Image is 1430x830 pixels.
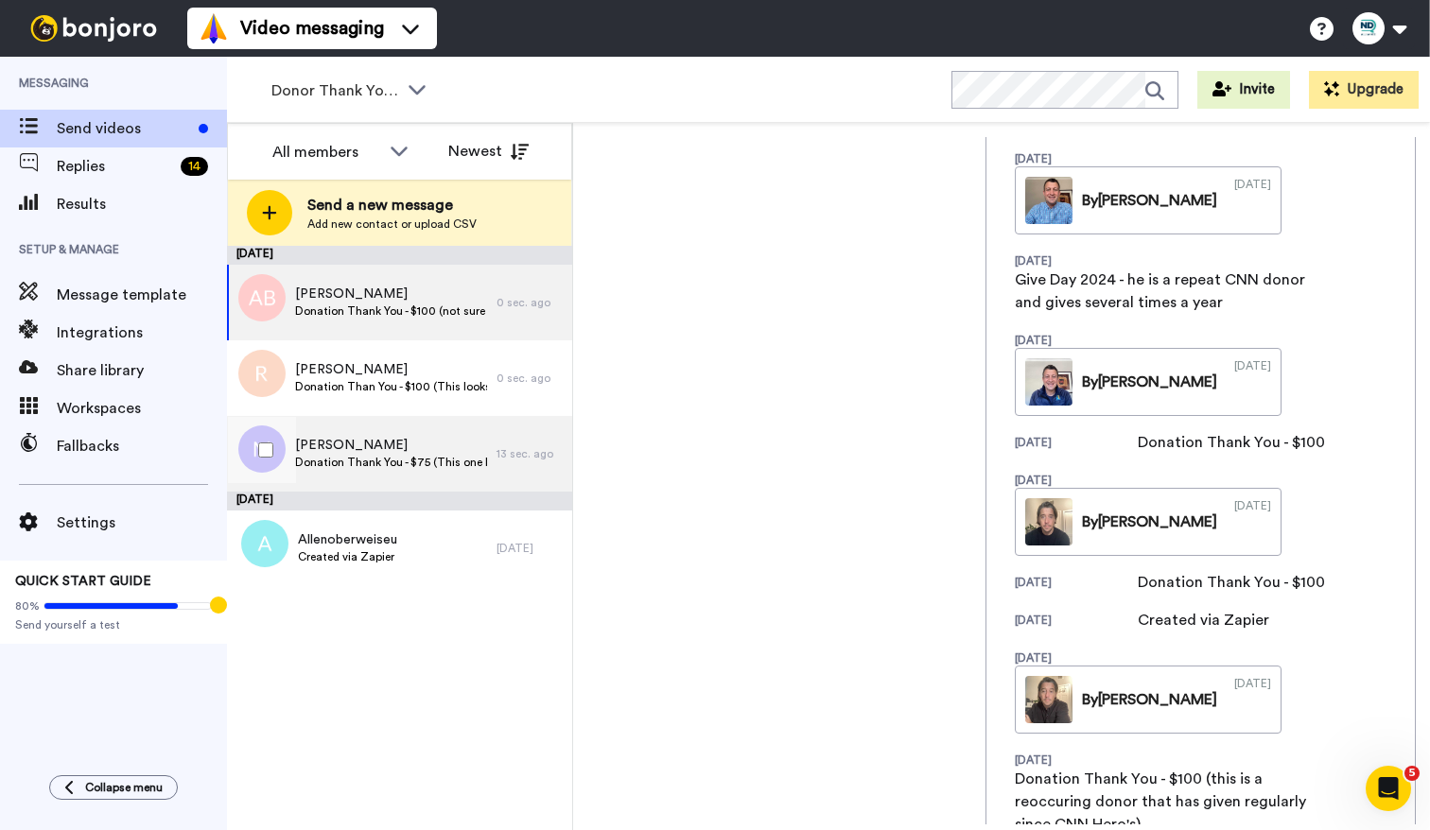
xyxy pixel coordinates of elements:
span: Workspaces [57,397,227,420]
div: By [PERSON_NAME] [1082,510,1217,533]
div: [DATE] [1015,435,1138,454]
button: Upgrade [1309,71,1419,109]
div: [DATE] [227,492,572,510]
button: Collapse menu [49,775,178,800]
img: acf9351c-4464-4f04-bbf1-2131903001ba-thumb.jpg [1025,177,1072,224]
span: Add new contact or upload CSV [307,216,477,232]
span: Settings [57,511,227,534]
span: Share library [57,359,227,382]
img: vm-color.svg [199,13,229,43]
div: By [PERSON_NAME] [1082,189,1217,212]
span: Send a new message [307,194,477,216]
span: Donation Thank You - $75 (This one looks like a donation from the hamptons event) [295,455,487,470]
img: 6897f0c5-a1b9-4608-bf34-9be209d872aa-thumb.jpg [1025,358,1072,406]
div: [DATE] [1234,676,1271,723]
div: [DATE] [1234,358,1271,406]
div: [DATE] [1015,151,1138,166]
div: [DATE] [1234,498,1271,545]
span: Donation Thank You - $100 (not sure if this was for [PERSON_NAME] event or general donation) [295,303,487,319]
span: [PERSON_NAME] [295,285,487,303]
span: 5 [1404,766,1420,781]
div: 0 sec. ago [497,295,563,310]
a: By[PERSON_NAME][DATE] [1015,488,1282,556]
img: bj-logo-header-white.svg [23,15,165,42]
span: Message template [57,284,227,306]
span: Fallbacks [57,435,227,458]
span: Donor Thank Yous [271,79,398,102]
div: [DATE] [1015,333,1138,348]
span: [PERSON_NAME] [295,360,487,379]
span: Replies [57,155,173,178]
button: Newest [434,132,543,170]
div: [DATE] [497,541,563,556]
div: 14 [181,157,208,176]
span: [PERSON_NAME] [295,436,487,455]
span: Collapse menu [85,780,163,795]
img: ef93be77-d5f5-49f9-bee3-6b552029318e-thumb.jpg [1025,676,1072,723]
div: Created via Zapier [1138,609,1269,631]
span: Send videos [57,117,191,140]
div: All members [272,141,380,164]
div: Give Day 2024 - he is a repeat CNN donor and gives several times a year [1015,268,1317,314]
div: [DATE] [1015,650,1138,666]
div: [DATE] [1234,177,1271,224]
span: Created via Zapier [298,549,397,564]
span: Donation Than You - $100 (This looks like a donation from the hamptons event. NYC billing address)) [295,379,487,394]
img: fef4bd0d-8b05-4824-ba3f-85b24c1b93f3-thumb.jpg [1025,498,1072,545]
span: QUICK START GUIDE [15,575,151,588]
div: Tooltip anchor [210,597,227,614]
span: Video messaging [240,15,384,42]
div: 13 sec. ago [497,446,563,461]
img: ab.png [238,274,286,321]
div: [DATE] [227,246,572,265]
img: a.png [241,520,288,567]
div: By [PERSON_NAME] [1082,371,1217,393]
span: 80% [15,598,40,614]
a: By[PERSON_NAME][DATE] [1015,166,1282,234]
div: Donation Thank You - $100 [1138,431,1325,454]
a: By[PERSON_NAME][DATE] [1015,666,1282,734]
div: [DATE] [1015,473,1138,488]
div: [DATE] [1015,613,1138,631]
button: Invite [1197,71,1290,109]
span: Allenoberweiseu [298,530,397,549]
span: Send yourself a test [15,617,212,632]
div: [DATE] [1015,253,1138,268]
div: [DATE] [1015,575,1138,594]
div: [DATE] [1015,752,1138,768]
div: By [PERSON_NAME] [1082,688,1217,711]
div: 0 sec. ago [497,371,563,386]
a: By[PERSON_NAME][DATE] [1015,348,1282,416]
img: r.png [238,350,286,397]
span: Results [57,193,227,216]
div: Donation Thank You - $100 [1138,571,1325,594]
span: Integrations [57,321,227,344]
iframe: Intercom live chat [1366,766,1411,811]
